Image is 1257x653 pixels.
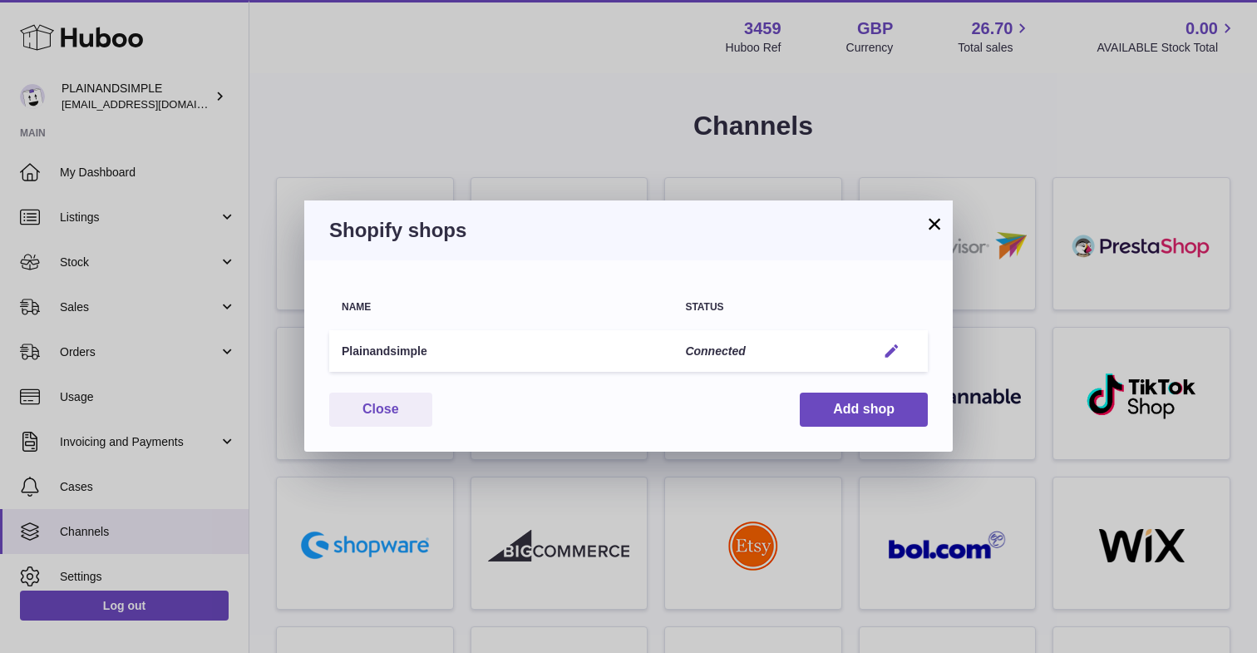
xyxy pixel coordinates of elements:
td: Connected [673,330,864,373]
button: Add shop [800,393,928,427]
div: Name [342,302,660,313]
button: Close [329,393,432,427]
td: Plainandsimple [329,330,673,373]
button: × [924,214,944,234]
div: Status [685,302,851,313]
h3: Shopify shops [329,217,928,244]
